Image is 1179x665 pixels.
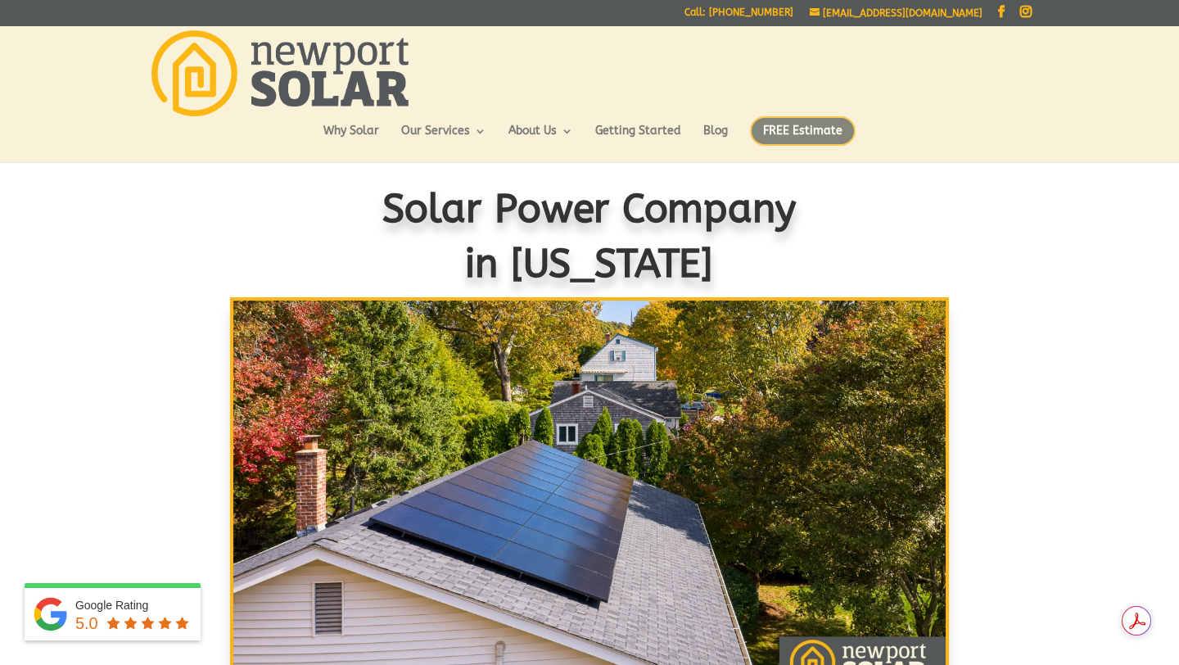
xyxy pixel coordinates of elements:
[151,30,409,116] img: Newport Solar | Solar Energy Optimized.
[75,597,192,613] div: Google Rating
[401,125,486,153] a: Our Services
[810,7,982,19] a: [EMAIL_ADDRESS][DOMAIN_NAME]
[750,116,856,162] a: FREE Estimate
[323,125,379,153] a: Why Solar
[684,7,793,25] a: Call: [PHONE_NUMBER]
[75,614,98,632] span: 5.0
[382,186,797,287] span: Solar Power Company in [US_STATE]
[703,125,728,153] a: Blog
[508,125,573,153] a: About Us
[595,125,681,153] a: Getting Started
[750,116,856,146] span: FREE Estimate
